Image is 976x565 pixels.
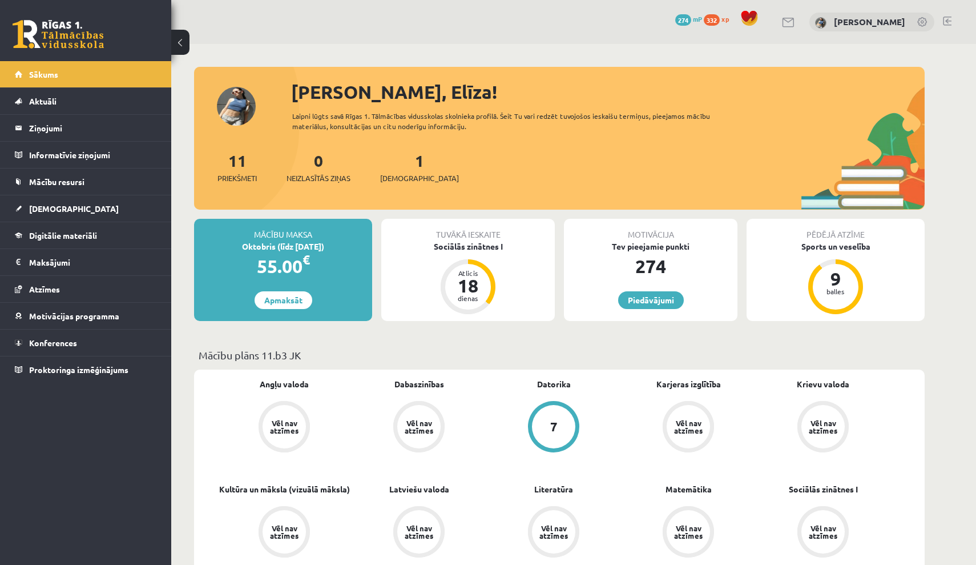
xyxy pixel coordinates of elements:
span: Digitālie materiāli [29,230,97,241]
span: Atzīmes [29,284,60,294]
span: Sākums [29,69,58,79]
span: Neizlasītās ziņas [287,173,350,184]
div: Vēl nav atzīmes [403,524,435,539]
div: Sports un veselība [747,241,925,253]
div: Tuvākā ieskaite [381,219,555,241]
div: 9 [818,270,853,288]
a: Atzīmes [15,276,157,302]
div: Vēl nav atzīmes [538,524,570,539]
span: Aktuāli [29,96,57,106]
span: Motivācijas programma [29,311,119,321]
div: Vēl nav atzīmes [807,524,839,539]
div: dienas [451,295,485,302]
span: mP [693,14,702,23]
div: [PERSON_NAME], Elīza! [291,78,925,106]
img: Elīza Zariņa [815,17,826,29]
a: Vēl nav atzīmes [621,401,756,455]
span: [DEMOGRAPHIC_DATA] [29,203,119,214]
div: balles [818,288,853,295]
div: 7 [550,420,558,433]
div: Sociālās zinātnes I [381,241,555,253]
a: Digitālie materiāli [15,222,157,249]
a: Literatūra [534,483,573,495]
div: Vēl nav atzīmes [672,524,704,539]
a: Datorika [537,378,571,390]
a: Ziņojumi [15,115,157,141]
a: Vēl nav atzīmes [352,401,486,455]
a: Konferences [15,330,157,356]
a: Sociālās zinātnes I [789,483,858,495]
span: Priekšmeti [217,173,257,184]
div: 274 [564,253,737,280]
a: Vēl nav atzīmes [486,506,621,560]
a: Mācību resursi [15,169,157,195]
legend: Maksājumi [29,249,157,275]
a: Vēl nav atzīmes [352,506,486,560]
span: Konferences [29,338,77,348]
a: Informatīvie ziņojumi [15,142,157,168]
a: 11Priekšmeti [217,150,257,184]
a: Vēl nav atzīmes [217,506,352,560]
a: Aktuāli [15,88,157,114]
div: Mācību maksa [194,219,372,241]
a: Vēl nav atzīmes [756,401,890,455]
a: Vēl nav atzīmes [621,506,756,560]
a: [DEMOGRAPHIC_DATA] [15,195,157,222]
div: Oktobris (līdz [DATE]) [194,241,372,253]
span: xp [721,14,729,23]
a: Sociālās zinātnes I Atlicis 18 dienas [381,241,555,316]
span: Mācību resursi [29,177,84,187]
span: Proktoringa izmēģinājums [29,364,128,375]
a: Karjeras izglītība [656,378,721,390]
a: 1[DEMOGRAPHIC_DATA] [380,150,459,184]
div: Pēdējā atzīme [747,219,925,241]
div: Atlicis [451,270,485,277]
a: Dabaszinības [394,378,444,390]
span: € [303,251,310,268]
div: Vēl nav atzīmes [268,524,300,539]
span: 274 [675,14,691,26]
div: 18 [451,277,485,295]
a: 274 mP [675,14,702,23]
span: 332 [704,14,720,26]
div: Vēl nav atzīmes [268,419,300,434]
a: Krievu valoda [797,378,849,390]
div: Vēl nav atzīmes [672,419,704,434]
div: Motivācija [564,219,737,241]
div: Tev pieejamie punkti [564,241,737,253]
a: 0Neizlasītās ziņas [287,150,350,184]
span: [DEMOGRAPHIC_DATA] [380,173,459,184]
a: Angļu valoda [260,378,309,390]
a: Proktoringa izmēģinājums [15,356,157,383]
a: 7 [486,401,621,455]
a: 332 xp [704,14,735,23]
div: Vēl nav atzīmes [807,419,839,434]
div: Laipni lūgts savā Rīgas 1. Tālmācības vidusskolas skolnieka profilā. Šeit Tu vari redzēt tuvojošo... [292,111,731,131]
legend: Ziņojumi [29,115,157,141]
a: Vēl nav atzīmes [217,401,352,455]
a: Matemātika [666,483,712,495]
div: Vēl nav atzīmes [403,419,435,434]
a: Piedāvājumi [618,291,684,309]
a: Apmaksāt [255,291,312,309]
a: Latviešu valoda [389,483,449,495]
div: 55.00 [194,253,372,280]
a: [PERSON_NAME] [834,16,905,27]
a: Sports un veselība 9 balles [747,241,925,316]
a: Sākums [15,61,157,87]
a: Kultūra un māksla (vizuālā māksla) [219,483,350,495]
legend: Informatīvie ziņojumi [29,142,157,168]
p: Mācību plāns 11.b3 JK [199,347,920,363]
a: Motivācijas programma [15,303,157,329]
a: Maksājumi [15,249,157,275]
a: Rīgas 1. Tālmācības vidusskola [13,20,104,49]
a: Vēl nav atzīmes [756,506,890,560]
